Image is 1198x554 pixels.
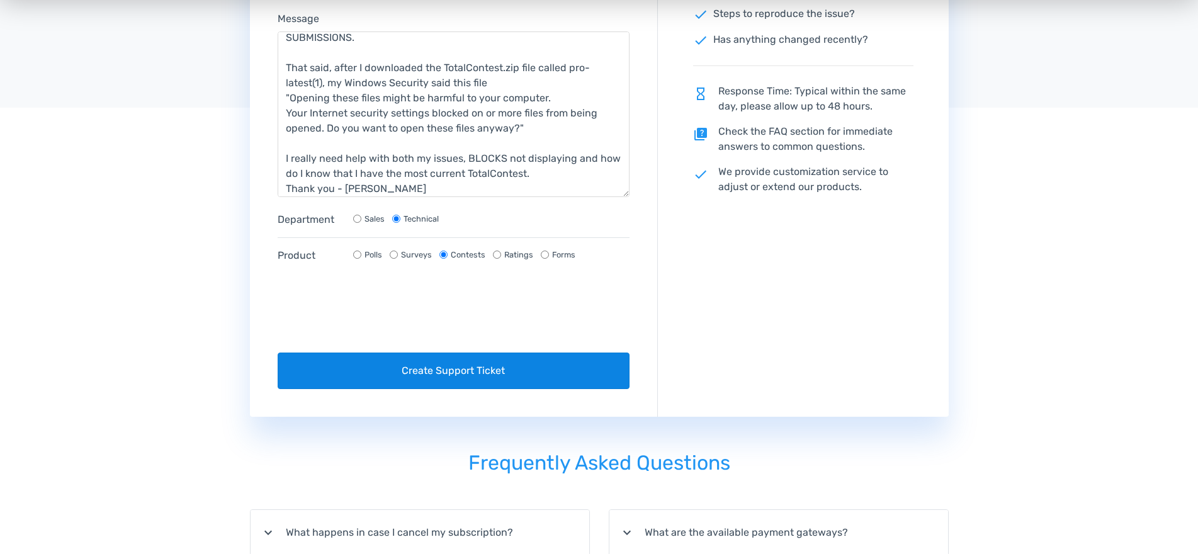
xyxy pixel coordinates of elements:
span: quiz [693,127,708,142]
label: Forms [552,249,575,261]
span: hourglass_empty [693,86,708,101]
iframe: reCAPTCHA [278,288,469,337]
p: Response Time: Typical within the same day, please allow up to 48 hours. [693,84,913,114]
p: Steps to reproduce the issue? [693,6,913,22]
button: Create Support Ticket [278,353,630,389]
i: expand_more [261,525,276,540]
p: Has anything changed recently? [693,32,913,48]
p: We provide customization service to adjust or extend our products. [693,164,913,195]
label: Department [278,212,341,227]
label: Ratings [504,249,533,261]
label: Sales [364,213,385,225]
span: check [693,7,708,22]
h2: Frequently Asked Questions [250,434,949,492]
label: Polls [364,249,382,261]
span: check [693,167,708,182]
label: Surveys [401,249,432,261]
label: Technical [404,213,439,225]
span: check [693,33,708,48]
label: Contests [451,249,485,261]
label: Product [278,248,341,263]
i: expand_more [619,525,635,540]
p: Check the FAQ section for immediate answers to common questions. [693,124,913,154]
label: Message [278,11,319,26]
